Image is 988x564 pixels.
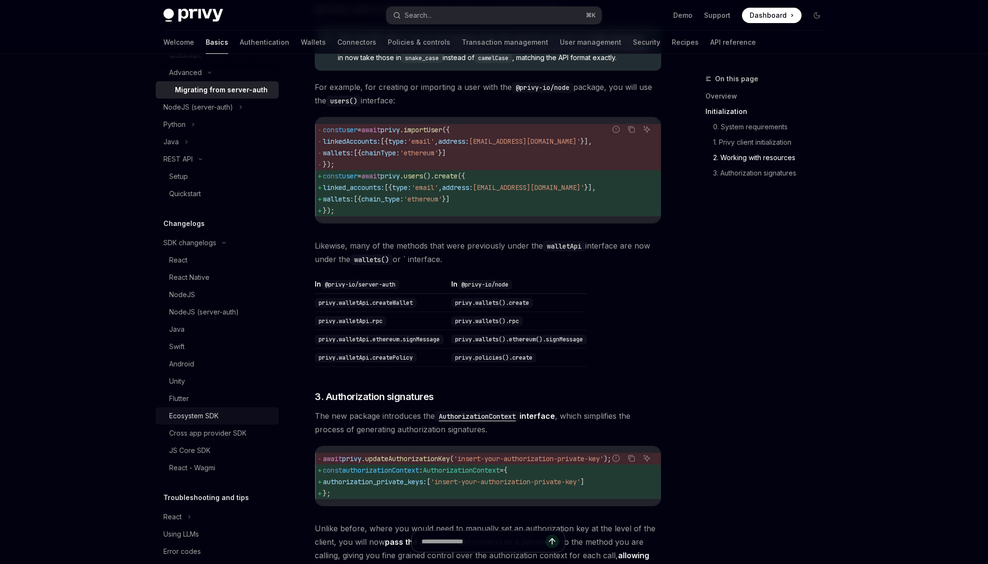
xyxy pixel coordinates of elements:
[350,254,393,265] code: wallets()
[175,84,268,96] div: Migrating from server-auth
[156,234,279,251] button: SDK changelogs
[156,442,279,459] a: JS Core SDK
[156,168,279,185] a: Setup
[381,172,400,180] span: privy
[315,80,661,107] span: For example, for creating or importing a user with the package, you will use the interface:
[421,531,545,552] input: Ask a question...
[388,137,408,146] span: type:
[342,454,361,463] span: privy
[386,7,602,24] button: Search...⌘K
[206,31,228,54] a: Basics
[388,31,450,54] a: Policies & controls
[169,393,189,404] div: Flutter
[156,251,279,269] a: React
[315,390,434,403] span: 3. Authorization signatures
[169,376,185,387] div: Unity
[442,183,473,192] span: address:
[337,31,376,54] a: Connectors
[323,160,334,169] span: });
[163,153,193,165] div: REST API
[381,137,388,146] span: [{
[400,149,438,157] span: 'ethereum'
[673,11,692,20] a: Demo
[431,477,580,486] span: 'insert-your-authorization-private-key'
[156,543,279,560] a: Error codes
[361,149,400,157] span: chainType:
[434,137,438,146] span: ,
[500,466,504,475] span: =
[462,31,548,54] a: Transaction management
[156,390,279,407] a: Flutter
[365,454,450,463] span: updateAuthorizationKey
[358,172,361,180] span: =
[169,358,194,370] div: Android
[451,316,523,326] code: privy.wallets().rpc
[323,206,334,215] span: });
[169,462,215,474] div: React - Wagmi
[323,125,342,134] span: const
[156,321,279,338] a: Java
[404,125,442,134] span: importUser
[512,82,573,93] code: @privy-io/node
[750,11,787,20] span: Dashboard
[156,185,279,202] a: Quickstart
[423,172,434,180] span: ().
[504,466,507,475] span: {
[405,10,432,21] div: Search...
[641,452,653,464] button: Ask AI
[163,528,199,540] div: Using LLMs
[315,279,447,294] th: In
[427,477,431,486] span: [
[419,466,423,475] span: :
[404,172,423,180] span: users
[442,125,450,134] span: ({
[361,172,381,180] span: await
[384,183,392,192] span: [{
[315,335,444,344] code: privy.walletApi.ethereum.signMessage
[610,123,622,136] button: Report incorrect code
[704,11,730,20] a: Support
[457,280,512,289] code: @privy-io/node
[156,64,279,81] button: Advanced
[434,172,457,180] span: create
[705,88,832,104] a: Overview
[163,237,216,249] div: SDK changelogs
[163,119,185,130] div: Python
[742,8,802,23] a: Dashboard
[156,407,279,425] a: Ecosystem SDK
[580,137,592,146] span: }],
[610,452,622,464] button: Report incorrect code
[625,452,638,464] button: Copy the contents from the code block
[400,125,404,134] span: .
[560,31,621,54] a: User management
[156,508,279,526] button: React
[156,373,279,390] a: Unity
[451,335,587,344] code: privy.wallets().ethereum().signMessage
[169,427,247,439] div: Cross app provider SDK
[323,477,427,486] span: authorization_private_keys:
[323,149,354,157] span: wallets:
[163,101,233,113] div: NodeJS (server-auth)
[169,272,210,283] div: React Native
[457,172,465,180] span: ({
[169,445,210,456] div: JS Core SDK
[169,254,187,266] div: React
[361,195,404,203] span: chain_type:
[323,466,342,475] span: const
[641,123,653,136] button: Ask AI
[474,53,512,63] code: camelCase
[342,466,419,475] span: authorizationContext
[301,31,326,54] a: Wallets
[163,511,182,523] div: React
[473,183,584,192] span: [EMAIL_ADDRESS][DOMAIN_NAME]'
[423,466,500,475] span: AuthorizationContext
[169,410,219,422] div: Ecosystem SDK
[545,535,559,548] button: Send message
[584,183,596,192] span: }],
[163,492,249,503] h5: Troubleshooting and tips
[438,149,446,157] span: }]
[438,137,469,146] span: address:
[705,119,832,135] a: 0. System requirements
[315,239,661,266] span: Likewise, many of the methods that were previously under the interface are now under the or ` int...
[392,183,411,192] span: type:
